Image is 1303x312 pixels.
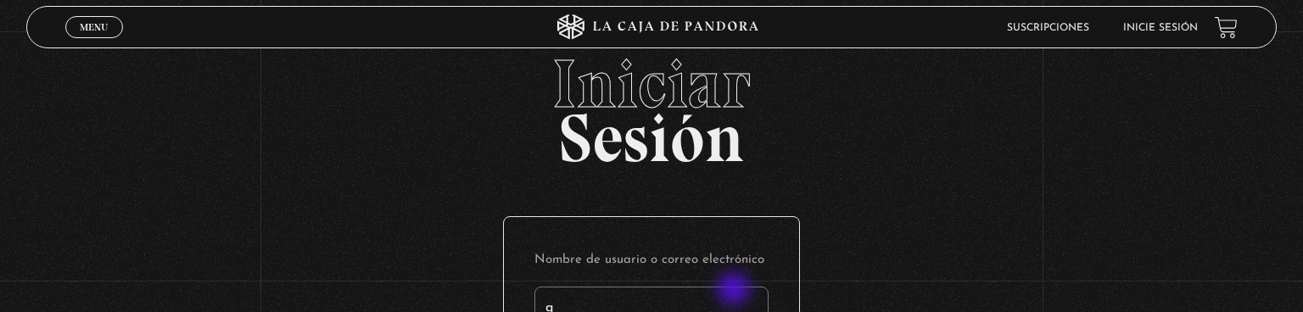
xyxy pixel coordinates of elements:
a: Inicie sesión [1123,23,1198,33]
label: Nombre de usuario o correo electrónico [534,248,769,274]
span: Cerrar [75,36,115,48]
span: Menu [80,22,108,32]
span: Iniciar [26,50,1278,118]
a: View your shopping cart [1215,16,1238,39]
h2: Sesión [26,50,1278,159]
a: Suscripciones [1007,23,1089,33]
